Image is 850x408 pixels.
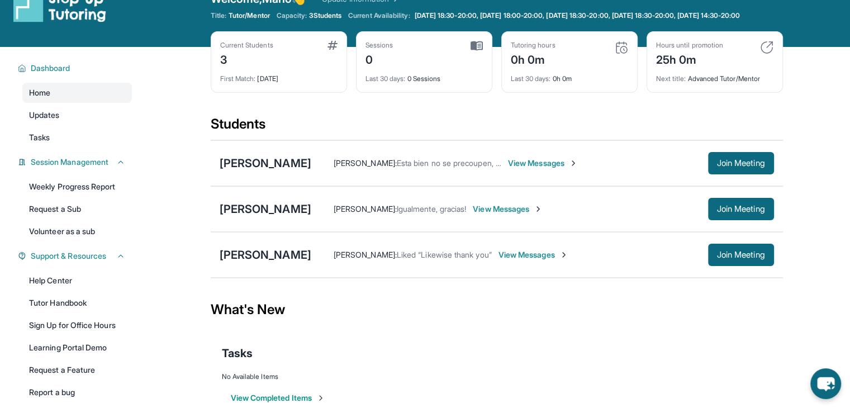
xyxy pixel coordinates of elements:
[22,338,132,358] a: Learning Portal Demo
[229,11,270,20] span: Tutor/Mentor
[220,74,256,83] span: First Match :
[220,68,338,83] div: [DATE]
[22,177,132,197] a: Weekly Progress Report
[415,11,740,20] span: [DATE] 18:30-20:00, [DATE] 18:00-20:00, [DATE] 18:30-20:00, [DATE] 18:30-20:00, [DATE] 14:30-20:00
[22,199,132,219] a: Request a Sub
[708,198,774,220] button: Join Meeting
[22,83,132,103] a: Home
[397,250,492,259] span: Liked “Likewise thank you”
[220,247,311,263] div: [PERSON_NAME]
[22,127,132,148] a: Tasks
[22,382,132,402] a: Report a bug
[508,158,578,169] span: View Messages
[220,201,311,217] div: [PERSON_NAME]
[473,203,543,215] span: View Messages
[656,41,723,50] div: Hours until promotion
[348,11,410,20] span: Current Availability:
[717,206,765,212] span: Join Meeting
[220,41,273,50] div: Current Students
[511,50,555,68] div: 0h 0m
[412,11,743,20] a: [DATE] 18:30-20:00, [DATE] 18:00-20:00, [DATE] 18:30-20:00, [DATE] 18:30-20:00, [DATE] 14:30-20:00
[309,11,341,20] span: 3 Students
[222,372,772,381] div: No Available Items
[397,158,621,168] span: Esta bien no se precoupen, que [PERSON_NAME] buena noche
[220,50,273,68] div: 3
[511,74,551,83] span: Last 30 days :
[22,360,132,380] a: Request a Feature
[327,41,338,50] img: card
[31,250,106,262] span: Support & Resources
[334,250,397,259] span: [PERSON_NAME] :
[559,250,568,259] img: Chevron-Right
[397,204,466,214] span: Igualmente, gracias!
[717,160,765,167] span: Join Meeting
[334,158,397,168] span: [PERSON_NAME] :
[511,41,555,50] div: Tutoring hours
[211,285,783,334] div: What's New
[471,41,483,51] img: card
[708,244,774,266] button: Join Meeting
[211,115,783,140] div: Students
[22,315,132,335] a: Sign Up for Office Hours
[708,152,774,174] button: Join Meeting
[656,74,686,83] span: Next title :
[26,156,125,168] button: Session Management
[22,221,132,241] a: Volunteer as a sub
[760,41,773,54] img: card
[22,105,132,125] a: Updates
[569,159,578,168] img: Chevron-Right
[365,74,406,83] span: Last 30 days :
[334,204,397,214] span: [PERSON_NAME] :
[31,63,70,74] span: Dashboard
[656,50,723,68] div: 25h 0m
[365,50,393,68] div: 0
[365,41,393,50] div: Sessions
[365,68,483,83] div: 0 Sessions
[26,63,125,74] button: Dashboard
[498,249,568,260] span: View Messages
[656,68,773,83] div: Advanced Tutor/Mentor
[222,345,253,361] span: Tasks
[22,293,132,313] a: Tutor Handbook
[22,271,132,291] a: Help Center
[29,132,50,143] span: Tasks
[717,252,765,258] span: Join Meeting
[29,110,60,121] span: Updates
[220,155,311,171] div: [PERSON_NAME]
[511,68,628,83] div: 0h 0m
[26,250,125,262] button: Support & Resources
[615,41,628,54] img: card
[29,87,50,98] span: Home
[277,11,307,20] span: Capacity:
[211,11,226,20] span: Title:
[231,392,325,404] button: View Completed Items
[810,368,841,399] button: chat-button
[534,205,543,214] img: Chevron-Right
[31,156,108,168] span: Session Management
